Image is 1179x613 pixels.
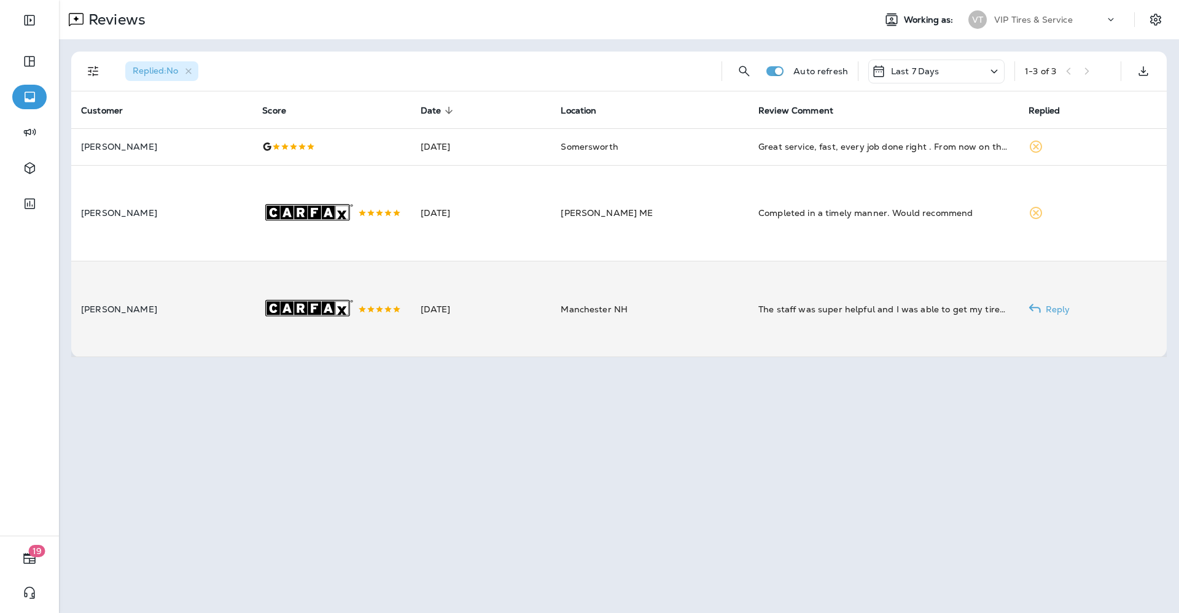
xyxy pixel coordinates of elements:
[262,105,302,116] span: Score
[758,105,849,116] span: Review Comment
[81,208,243,218] p: [PERSON_NAME]
[793,66,848,76] p: Auto refresh
[411,261,551,357] td: [DATE]
[1029,106,1060,116] span: Replied
[29,545,45,557] span: 19
[758,141,1008,153] div: Great service, fast, every job done right . From now on this is my new garage...A+
[1041,304,1070,314] p: Reply
[411,165,551,261] td: [DATE]
[411,128,551,165] td: [DATE]
[81,59,106,83] button: Filters
[12,8,47,33] button: Expand Sidebar
[904,15,956,25] span: Working as:
[1029,105,1076,116] span: Replied
[84,10,146,29] p: Reviews
[81,105,139,116] span: Customer
[968,10,987,29] div: VT
[133,65,178,76] span: Replied : No
[81,106,123,116] span: Customer
[1145,9,1167,31] button: Settings
[561,207,653,218] span: [PERSON_NAME] ME
[81,142,243,152] p: [PERSON_NAME]
[1131,59,1156,83] button: Export as CSV
[421,105,457,116] span: Date
[561,304,628,315] span: Manchester NH
[891,66,940,76] p: Last 7 Days
[1025,66,1056,76] div: 1 - 3 of 3
[758,207,1008,219] div: Completed in a timely manner. Would recommend
[12,546,47,571] button: 19
[758,303,1008,315] div: The staff was super helpful and I was able to get my tires rotated and oil changed the same day w...
[758,106,833,116] span: Review Comment
[421,106,442,116] span: Date
[561,106,596,116] span: Location
[561,105,612,116] span: Location
[262,106,286,116] span: Score
[125,61,198,81] div: Replied:No
[81,304,243,314] p: [PERSON_NAME]
[994,15,1073,25] p: VIP Tires & Service
[732,59,757,83] button: Search Reviews
[561,141,618,152] span: Somersworth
